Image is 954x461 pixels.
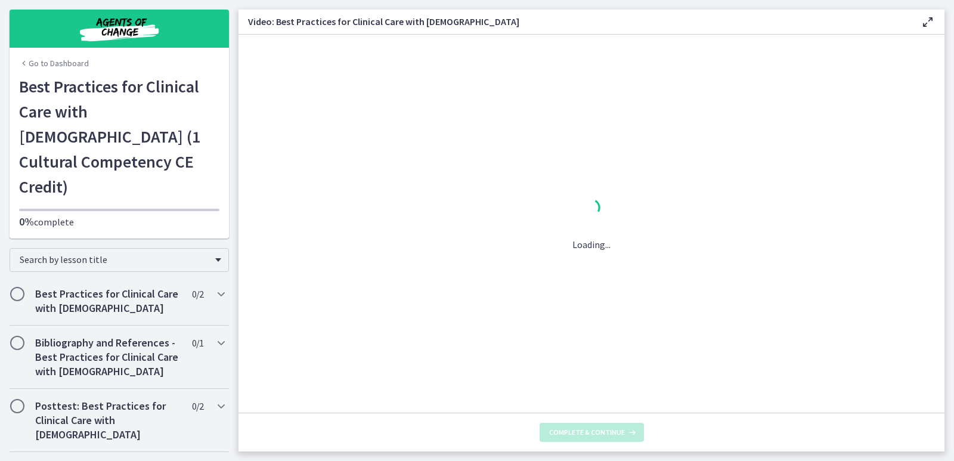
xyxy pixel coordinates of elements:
h3: Video: Best Practices for Clinical Care with [DEMOGRAPHIC_DATA] [248,14,902,29]
h2: Best Practices for Clinical Care with [DEMOGRAPHIC_DATA] [35,287,181,315]
h1: Best Practices for Clinical Care with [DEMOGRAPHIC_DATA] (1 Cultural Competency CE Credit) [19,74,219,199]
h2: Bibliography and References - Best Practices for Clinical Care with [DEMOGRAPHIC_DATA] [35,336,181,379]
span: 0% [19,215,34,228]
a: Go to Dashboard [19,57,89,69]
p: complete [19,215,219,229]
span: Complete & continue [549,428,625,437]
span: 0 / 2 [192,287,203,301]
img: Agents of Change Social Work Test Prep [48,14,191,43]
p: Loading... [572,237,611,252]
span: 0 / 1 [192,336,203,350]
div: 1 [572,196,611,223]
button: Complete & continue [540,423,644,442]
span: 0 / 2 [192,399,203,413]
h2: Posttest: Best Practices for Clinical Care with [DEMOGRAPHIC_DATA] [35,399,181,442]
span: Search by lesson title [20,253,209,265]
div: Search by lesson title [10,248,229,272]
